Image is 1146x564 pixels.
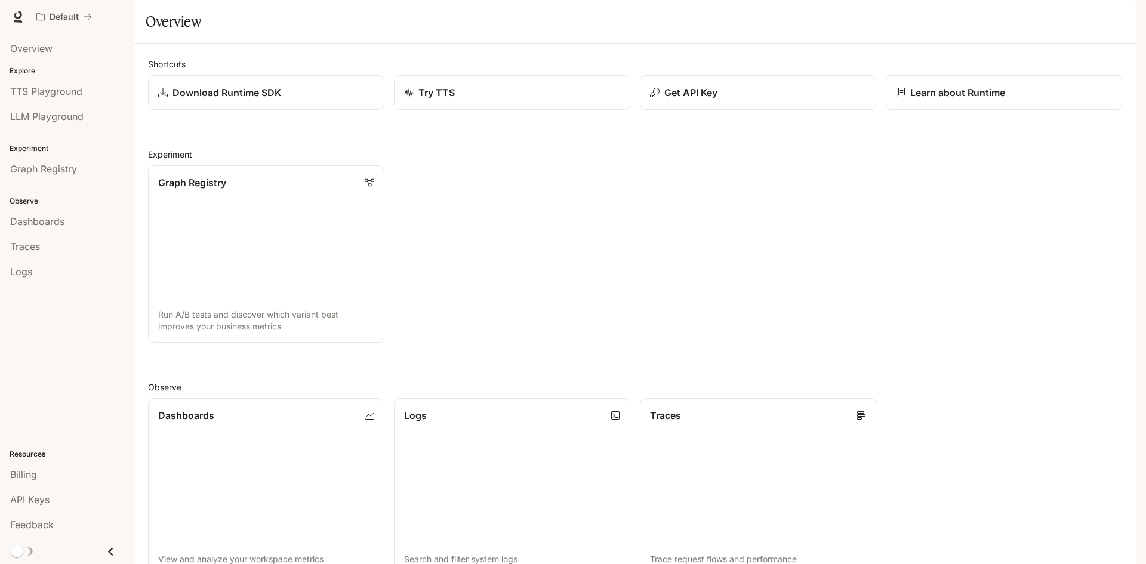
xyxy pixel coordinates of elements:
p: Download Runtime SDK [172,85,281,100]
p: Default [50,12,79,22]
a: Download Runtime SDK [148,75,384,110]
p: Dashboards [158,408,214,423]
h2: Observe [148,381,1122,393]
h1: Overview [146,10,201,33]
h2: Experiment [148,148,1122,161]
a: Try TTS [394,75,630,110]
button: Get API Key [640,75,876,110]
p: Get API Key [664,85,717,100]
p: Logs [404,408,427,423]
p: Try TTS [418,85,455,100]
button: All workspaces [31,5,97,29]
p: Traces [650,408,681,423]
a: Learn about Runtime [886,75,1122,110]
p: Run A/B tests and discover which variant best improves your business metrics [158,309,374,332]
p: Learn about Runtime [910,85,1005,100]
a: Graph RegistryRun A/B tests and discover which variant best improves your business metrics [148,165,384,343]
p: Graph Registry [158,175,226,190]
h2: Shortcuts [148,58,1122,70]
